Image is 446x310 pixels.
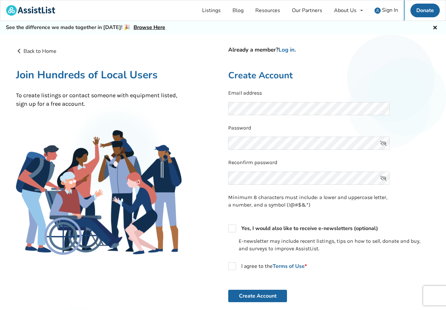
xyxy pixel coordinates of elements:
a: Back to Home [16,48,56,55]
button: Create Account [228,290,287,302]
a: Resources [249,0,286,21]
a: Blog [227,0,249,21]
a: Listings [196,0,227,21]
p: Password [228,124,430,132]
div: About Us [334,8,357,13]
a: Terms of Use* [273,263,307,270]
h5: See the difference we made together in [DATE]! 🎉 [6,24,165,31]
p: E-newsletter may include recent listings, tips on how to sell, donate and buy, and surveys to imp... [239,238,430,253]
strong: Yes, I would also like to receive e-newsletters (optional) [241,225,378,232]
p: Email address [228,89,430,97]
p: Reconfirm password [228,159,430,166]
img: user icon [374,8,381,14]
a: Log in [279,46,295,54]
a: Browse Here [134,24,165,31]
img: Family Gathering [16,130,182,255]
h2: Create Account [228,70,430,81]
a: Donate [410,4,440,17]
h4: Already a member? . [228,46,430,54]
a: user icon Sign In [369,0,404,21]
a: Our Partners [286,0,328,21]
span: Sign In [382,7,398,14]
img: assistlist-logo [6,5,55,16]
h1: Join Hundreds of Local Users [16,68,182,82]
label: I agree to the [228,262,307,270]
p: Minimum 8 characters must include: a lower and uppercase letter, a number, and a symbol (!@#$&*) [228,194,390,209]
p: To create listings or contact someone with equipment listed, sign up for a free account. [16,91,182,108]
